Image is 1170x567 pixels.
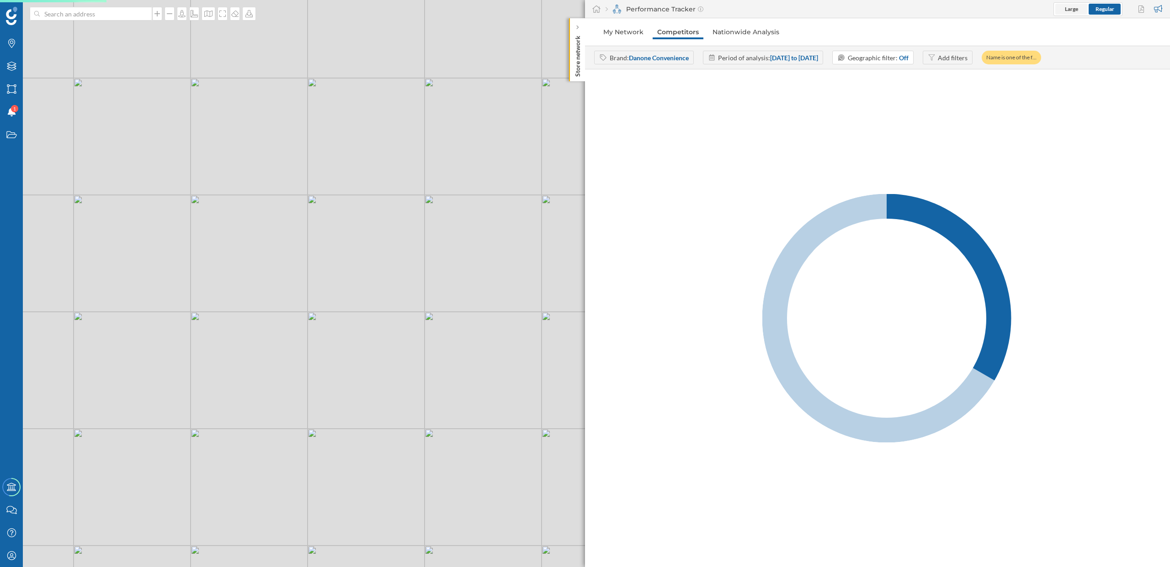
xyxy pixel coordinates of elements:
img: monitoring-360.svg [612,5,622,14]
span: Geographic filter: [848,54,898,62]
a: My Network [599,25,648,39]
div: Performance Tracker [606,5,703,14]
a: Nationwide Analysis [708,25,784,39]
a: Competitors [653,25,703,39]
img: Geoblink Logo [6,7,17,25]
p: Store network [573,32,582,77]
div: Brand: [610,53,689,63]
span: Large [1065,5,1078,12]
span: 1 [13,104,16,113]
div: Period of analysis: [718,53,818,63]
span: Assistance [18,6,63,15]
div: Add filters [938,53,968,63]
strong: Danone Convenience [629,54,689,62]
strong: [DATE] to [DATE] [770,54,818,62]
div: Off [899,53,909,63]
div: Name is one of the f… [982,51,1041,64]
span: Regular [1096,5,1114,12]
